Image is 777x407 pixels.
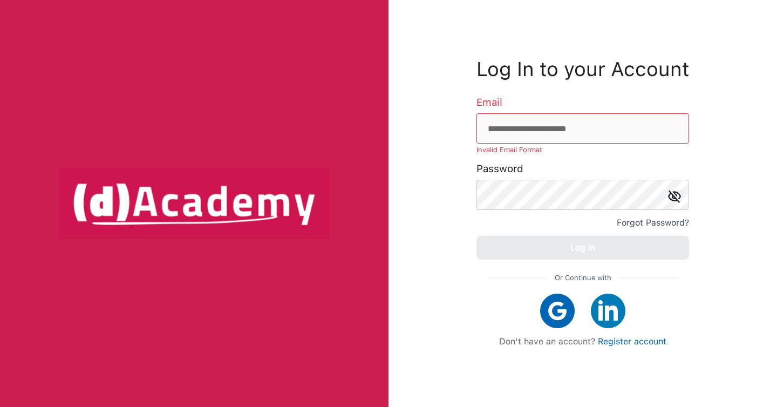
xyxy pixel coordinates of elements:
p: Invalid Email Format [476,144,689,157]
button: Log In [476,236,689,260]
a: Register account [598,336,666,347]
img: icon [668,190,681,203]
label: Email [476,97,502,108]
span: Or Continue with [555,270,611,286]
img: linkedIn icon [591,294,625,328]
div: Log In [570,240,595,255]
div: Don't have an account? [487,336,678,347]
img: line [620,277,678,279]
div: Forgot Password? [617,215,689,230]
img: logo [59,168,329,239]
h3: Log In to your Account [476,60,689,78]
img: line [487,277,546,279]
label: Password [476,164,523,174]
img: google icon [540,294,575,328]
